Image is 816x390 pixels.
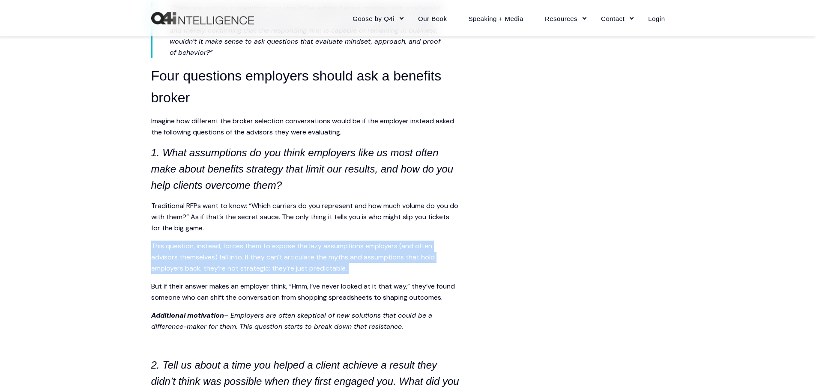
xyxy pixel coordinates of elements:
span: This question, instead, forces them to expose the lazy assumptions employers (and often advisors ... [151,241,435,273]
a: Back to Home [151,12,254,25]
span: But if their answer makes an employer think, “Hmm, I’ve never looked at it that way,” they’ve fou... [151,282,455,302]
span: Traditional RFPs want to know: “Which carriers do you represent and how much volume do you do wit... [151,201,458,232]
h3: Four questions employers should ask a benefits broker [151,65,460,109]
span: Instead of asking questions in the RFP focused on commodity vetting and merely confirming that th... [170,15,440,57]
span: Additional motivation [151,311,224,320]
span: Imagine how different the broker selection conversations would be if the employer instead asked t... [151,116,454,137]
i: 1. What assumptions do you think employers like us most often make about benefits strategy that l... [151,147,454,191]
img: Q4intelligence, LLC logo [151,12,254,25]
span: – Employers are often skeptical of new solutions that could be a difference-maker for them. This ... [151,311,432,331]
